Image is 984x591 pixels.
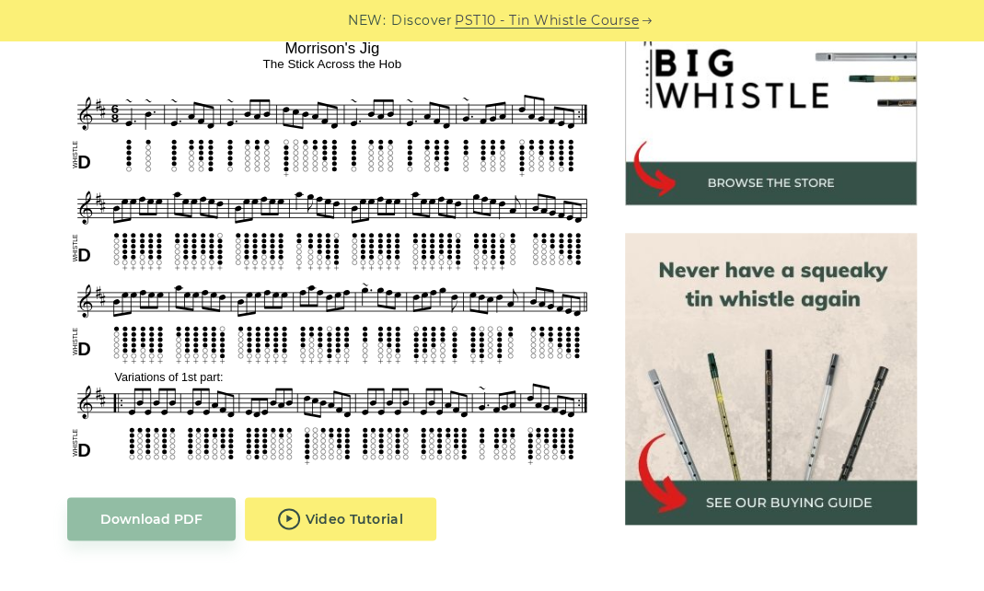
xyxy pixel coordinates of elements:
span: NEW: [348,10,386,31]
a: PST10 - Tin Whistle Course [455,10,639,31]
img: Morrison's Jig Tin Whistle Tabs & Sheet Music [67,33,597,469]
a: Video Tutorial [245,497,436,540]
a: Download PDF [67,497,236,540]
img: tin whistle buying guide [625,233,916,524]
span: Discover [391,10,452,31]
